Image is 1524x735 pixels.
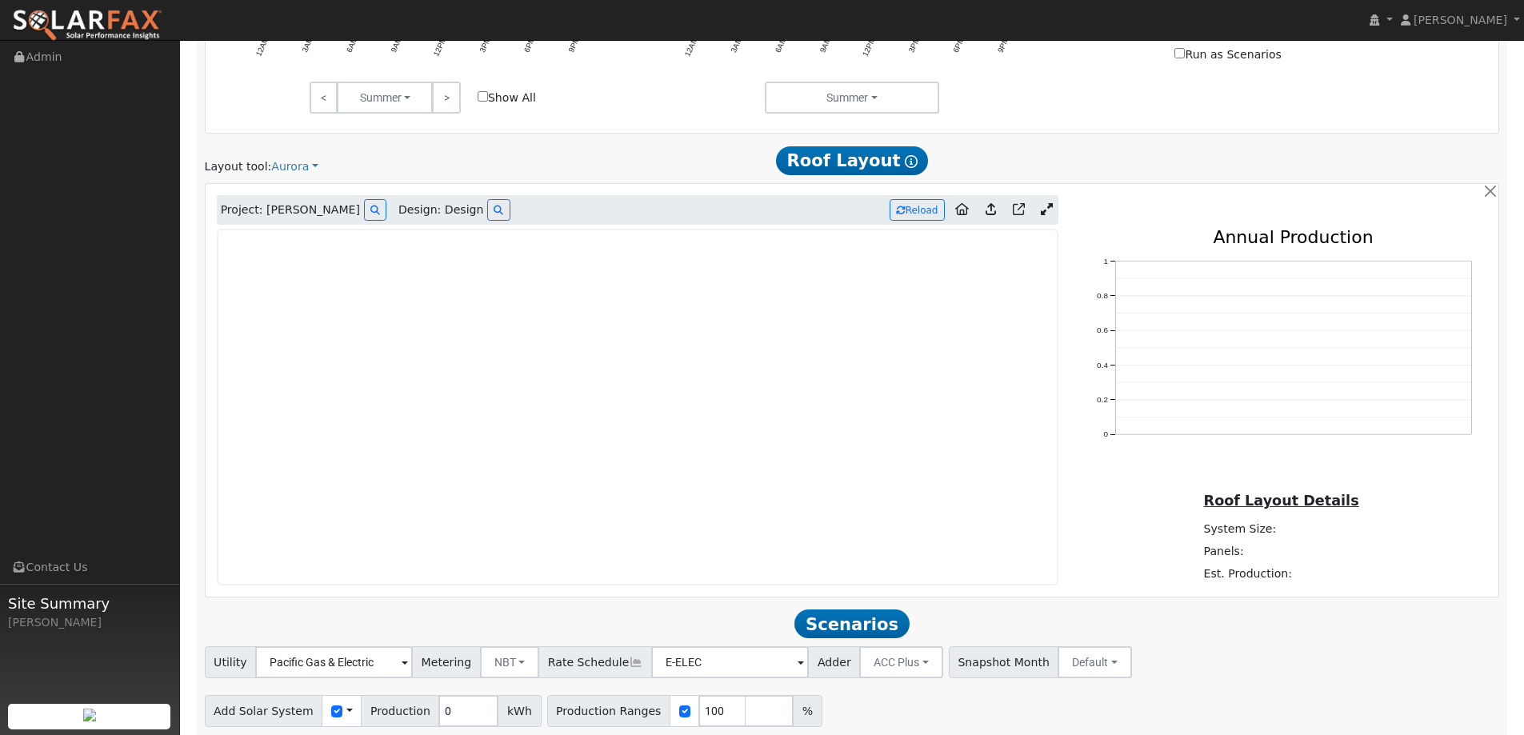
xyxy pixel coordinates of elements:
text: 9AM [389,35,403,54]
a: Open in Aurora [1006,198,1031,223]
text: 3AM [729,35,743,54]
text: 0 [1103,430,1108,439]
text: 12PM [861,35,878,57]
button: ACC Plus [859,646,943,678]
span: Production Ranges [547,695,670,727]
div: [PERSON_NAME] [8,614,171,631]
span: Scenarios [794,609,909,638]
input: Select a Rate Schedule [651,646,809,678]
button: Summer [765,82,940,114]
text: 1 [1103,257,1108,266]
text: 3AM [300,35,314,54]
button: Reload [890,199,945,221]
text: 3PM [478,35,492,54]
img: retrieve [83,709,96,721]
span: Production [361,695,439,727]
span: Design: Design [398,202,483,218]
text: 3PM [907,35,922,54]
text: 6AM [344,35,358,54]
span: Roof Layout [776,146,929,175]
text: 6AM [774,35,788,54]
text: 9AM [818,35,832,54]
text: 6PM [522,35,537,54]
button: NBT [480,646,540,678]
span: Snapshot Month [949,646,1059,678]
text: 12AM [683,35,700,57]
span: Adder [808,646,860,678]
td: Panels: [1201,541,1353,563]
span: Project: [PERSON_NAME] [221,202,360,218]
input: Show All [478,91,488,102]
text: 0.8 [1097,292,1108,301]
text: Annual Production [1213,227,1373,247]
span: Utility [205,646,257,678]
i: Show Help [905,155,918,168]
a: < [310,82,338,114]
button: Default [1058,646,1132,678]
td: System Size: [1201,517,1353,540]
text: 6PM [951,35,966,54]
label: Show All [478,90,536,106]
text: 12AM [254,35,270,57]
span: % [793,695,822,727]
td: Est. Production: [1201,563,1353,585]
input: Select a Utility [255,646,413,678]
span: Rate Schedule [538,646,652,678]
label: Run as Scenarios [1174,46,1281,63]
text: 0.6 [1097,326,1108,335]
text: 0.2 [1097,396,1108,405]
input: Run as Scenarios [1174,48,1185,58]
img: SolarFax [12,9,162,42]
a: Aurora to Home [949,198,975,223]
span: Site Summary [8,593,171,614]
a: Aurora [271,158,318,175]
span: Metering [412,646,481,678]
button: Summer [337,82,433,114]
span: Layout tool: [205,160,272,173]
text: 12PM [431,35,448,57]
text: 9PM [996,35,1010,54]
a: Upload consumption to Aurora project [979,198,1002,223]
span: [PERSON_NAME] [1414,14,1507,26]
span: Add Solar System [205,695,323,727]
u: Roof Layout Details [1204,493,1359,509]
span: kWh [498,695,541,727]
a: Expand Aurora window [1035,198,1058,222]
text: 9PM [566,35,581,54]
a: > [432,82,460,114]
text: 0.4 [1097,361,1108,369]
